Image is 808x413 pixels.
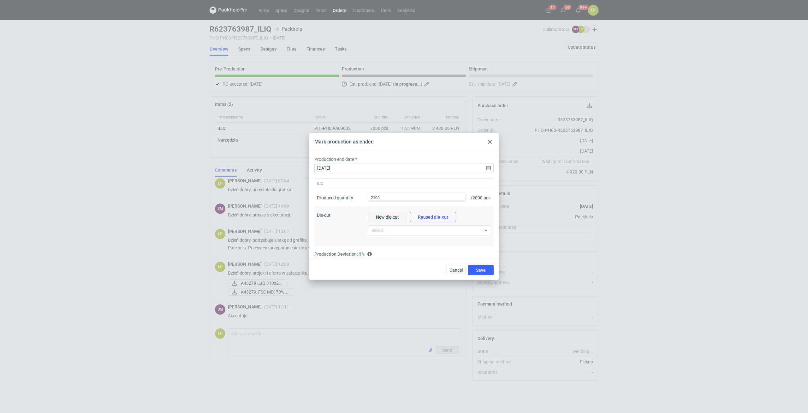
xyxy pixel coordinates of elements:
[410,212,456,222] button: Reused die-cut
[359,251,365,257] span: Good
[317,195,353,201] div: Produced quantity
[371,227,387,234] div: Select...
[468,189,494,207] div: / 2000 pcs
[468,265,494,275] button: Save
[418,215,448,219] span: Reused die-cut
[314,138,374,145] div: Mark production as ended
[314,251,494,257] div: Production Deviation:
[376,215,399,219] span: New die-cut
[476,268,486,272] span: Save
[314,207,365,246] div: Die-cut
[449,268,463,272] span: Cancel
[314,156,354,162] label: Production end date
[368,212,407,222] button: New die-cut
[317,181,323,186] span: ILIQ
[447,265,466,275] button: Cancel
